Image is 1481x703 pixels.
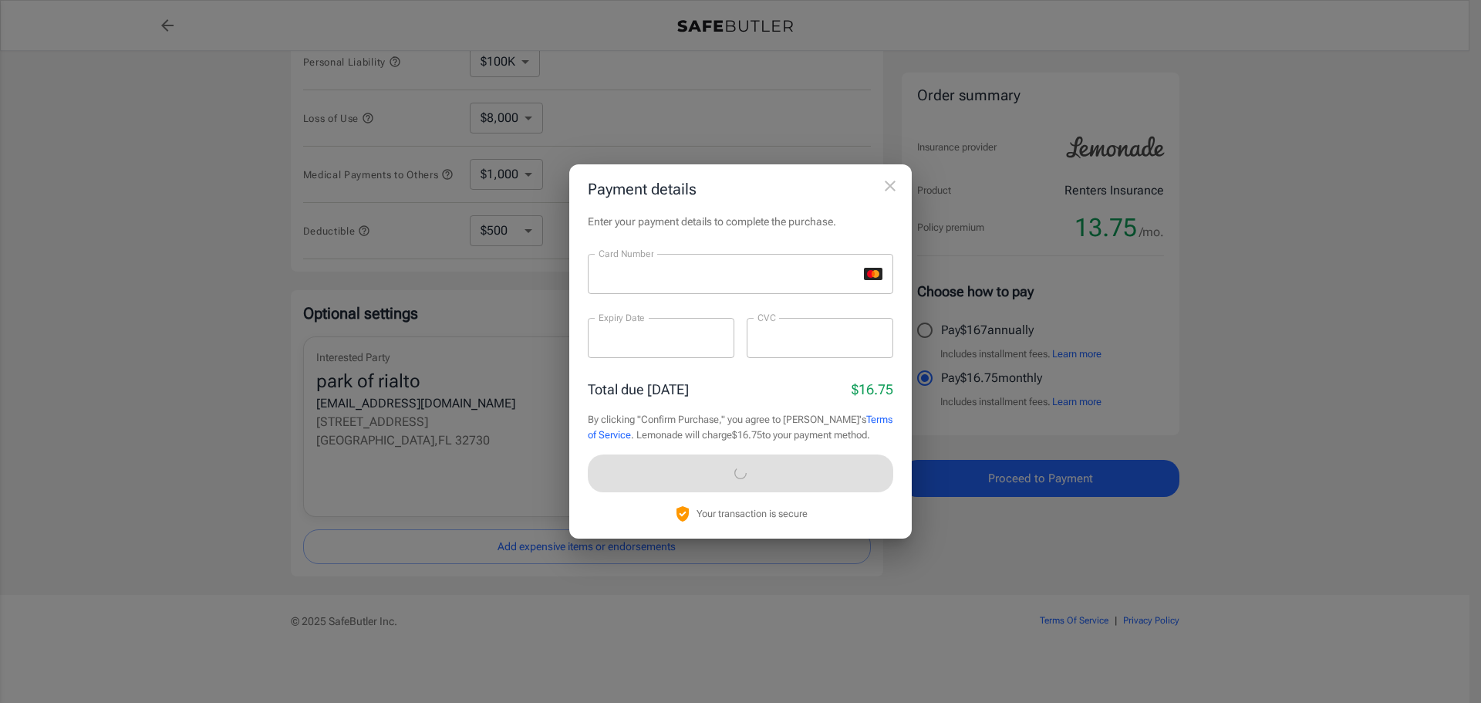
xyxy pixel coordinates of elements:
p: By clicking "Confirm Purchase," you agree to [PERSON_NAME]'s . Lemonade will charge $16.75 to you... [588,412,893,442]
h2: Payment details [569,164,912,214]
p: $16.75 [852,379,893,400]
p: Your transaction is secure [697,506,808,521]
iframe: Secure card number input frame [599,267,858,282]
p: Enter your payment details to complete the purchase. [588,214,893,229]
a: Terms of Service [588,414,892,441]
label: CVC [757,311,776,324]
svg: mastercard [864,268,882,280]
iframe: Secure CVC input frame [757,331,882,346]
label: Expiry Date [599,311,645,324]
p: Total due [DATE] [588,379,689,400]
iframe: Secure expiration date input frame [599,331,724,346]
label: Card Number [599,247,653,260]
